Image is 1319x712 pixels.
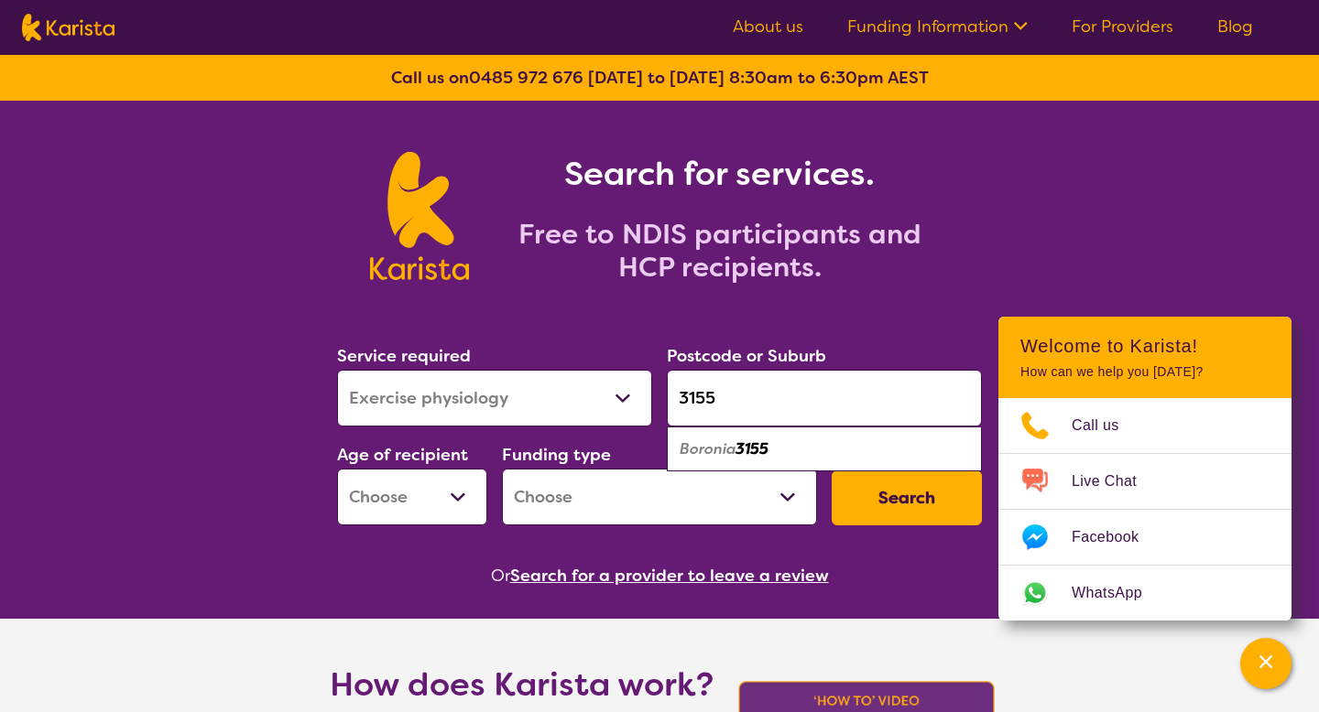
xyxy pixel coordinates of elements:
[391,67,929,89] b: Call us on [DATE] to [DATE] 8:30am to 6:30pm AEST
[733,16,803,38] a: About us
[667,370,982,426] input: Type
[667,345,826,367] label: Postcode or Suburb
[1217,16,1253,38] a: Blog
[998,317,1292,620] div: Channel Menu
[337,345,471,367] label: Service required
[337,444,468,466] label: Age of recipient
[847,16,1028,38] a: Funding Information
[998,566,1292,620] a: Web link opens in a new tab.
[1072,16,1173,38] a: For Providers
[330,663,714,707] h1: How does Karista work?
[832,470,982,525] button: Search
[22,14,114,41] img: Karista logo
[998,398,1292,620] ul: Choose channel
[491,152,949,196] h1: Search for services.
[502,444,611,466] label: Funding type
[491,218,949,284] h2: Free to NDIS participants and HCP recipients.
[1072,579,1164,607] span: WhatsApp
[1240,638,1292,689] button: Channel Menu
[1072,412,1141,439] span: Call us
[680,439,736,458] em: Boronia
[736,439,769,458] em: 3155
[469,67,583,89] a: 0485 972 676
[1020,364,1270,380] p: How can we help you [DATE]?
[1072,468,1159,495] span: Live Chat
[676,432,973,467] div: Boronia 3155
[370,152,468,280] img: Karista logo
[1072,523,1161,551] span: Facebook
[510,562,829,589] button: Search for a provider to leave a review
[1020,335,1270,357] h2: Welcome to Karista!
[491,562,510,589] span: Or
